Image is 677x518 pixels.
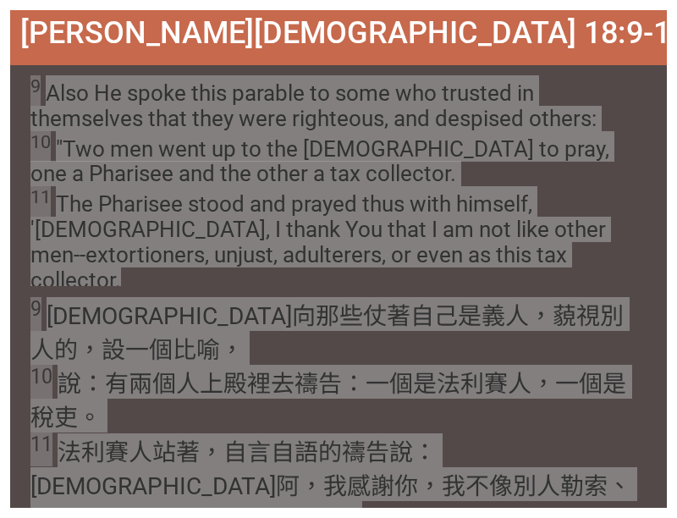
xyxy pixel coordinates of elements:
sup: 11 [30,433,52,456]
span: Also He spoke this parable to some who trusted in themselves that they were righteous, and despis... [30,75,646,293]
sup: 10 [30,131,51,152]
sup: 10 [30,365,52,388]
sup: 9 [30,75,41,96]
sup: 9 [30,297,41,321]
sup: 11 [30,186,51,207]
